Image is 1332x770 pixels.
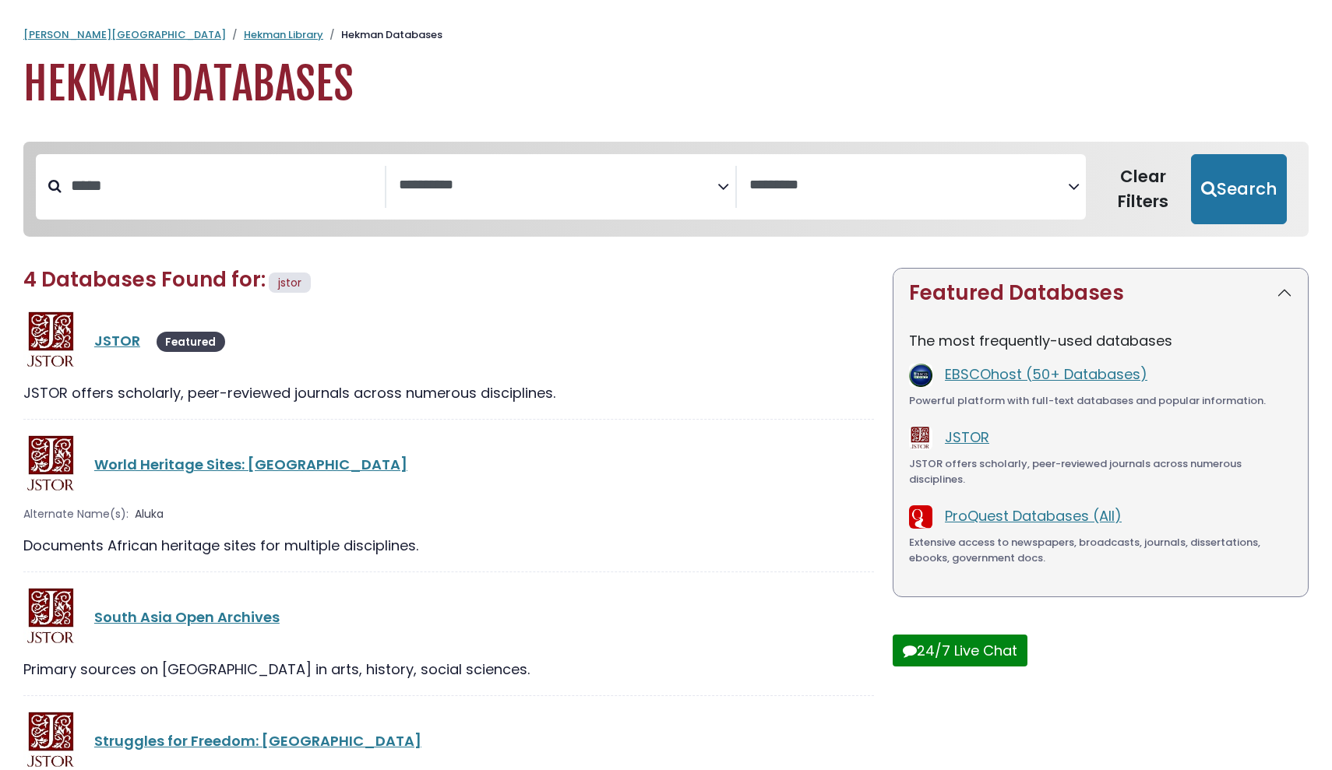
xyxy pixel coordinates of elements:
h1: Hekman Databases [23,58,1309,111]
div: Documents African heritage sites for multiple disciplines. [23,535,874,556]
a: [PERSON_NAME][GEOGRAPHIC_DATA] [23,27,226,42]
textarea: Search [749,178,1068,194]
a: World Heritage Sites: [GEOGRAPHIC_DATA] [94,455,407,474]
div: JSTOR offers scholarly, peer-reviewed journals across numerous disciplines. [909,456,1292,487]
span: Featured [157,332,225,352]
a: EBSCOhost (50+ Databases) [945,364,1147,384]
div: JSTOR offers scholarly, peer-reviewed journals across numerous disciplines. [23,382,874,403]
button: Clear Filters [1095,154,1191,224]
li: Hekman Databases [323,27,442,43]
span: Alternate Name(s): [23,506,129,522]
button: 24/7 Live Chat [893,635,1027,666]
span: jstor [278,275,301,290]
a: ProQuest Databases (All) [945,506,1122,526]
a: JSTOR [94,331,140,350]
button: Submit for Search Results [1191,154,1287,224]
textarea: Search [399,178,717,194]
nav: Search filters [23,142,1309,237]
button: Featured Databases [893,269,1308,318]
div: Powerful platform with full-text databases and popular information. [909,393,1292,409]
a: JSTOR [945,427,989,447]
a: Hekman Library [244,27,323,42]
a: South Asia Open Archives [94,607,280,627]
div: Primary sources on [GEOGRAPHIC_DATA] in arts, history, social sciences. [23,659,874,680]
span: Aluka [135,506,164,522]
div: Extensive access to newspapers, broadcasts, journals, dissertations, ebooks, government docs. [909,535,1292,565]
nav: breadcrumb [23,27,1309,43]
span: 4 Databases Found for: [23,265,266,294]
a: Struggles for Freedom: [GEOGRAPHIC_DATA] [94,731,421,751]
input: Search database by title or keyword [62,173,385,199]
p: The most frequently-used databases [909,330,1292,351]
